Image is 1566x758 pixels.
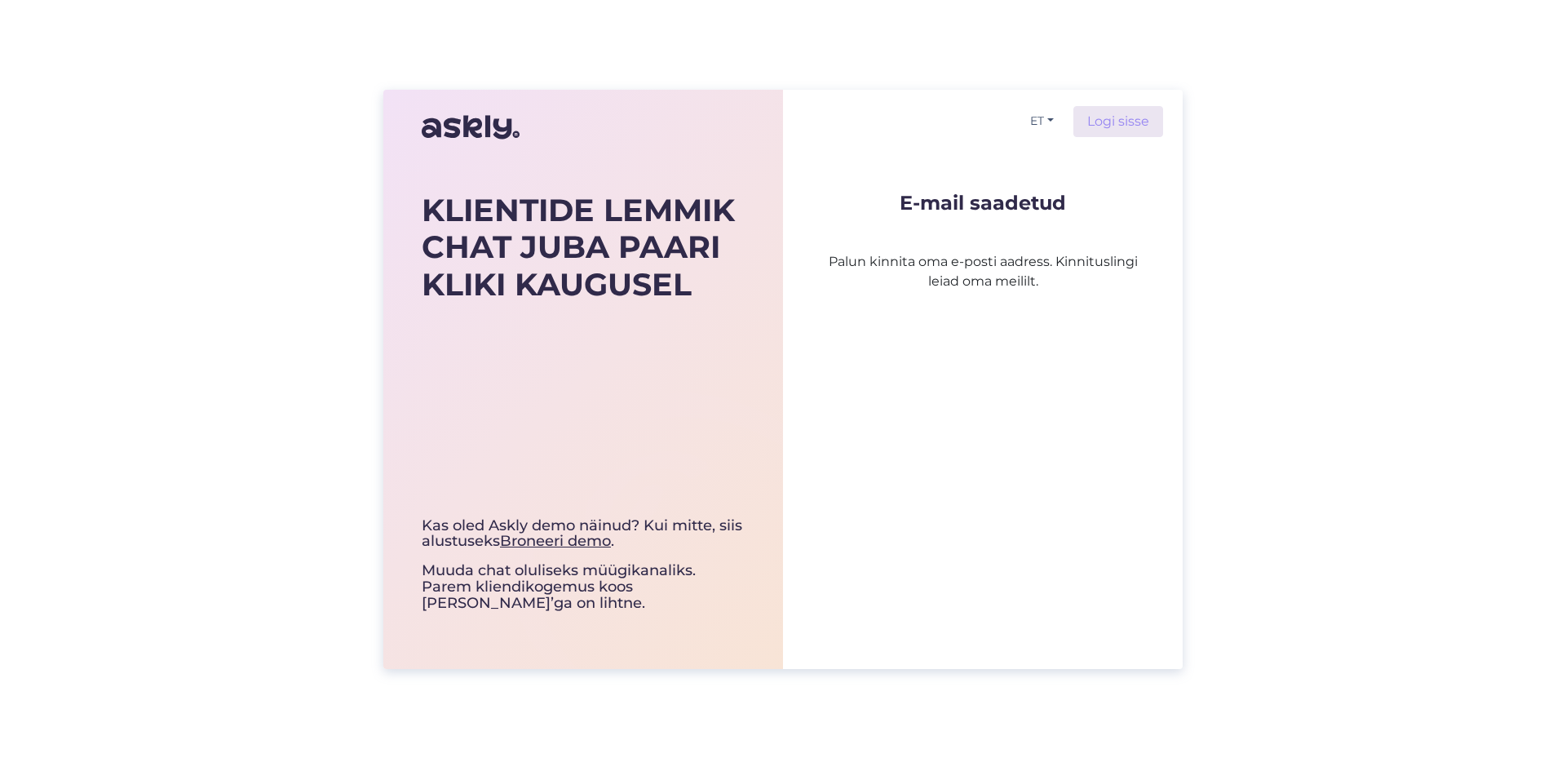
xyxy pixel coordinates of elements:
div: Muuda chat oluliseks müügikanaliks. Parem kliendikogemus koos [PERSON_NAME]’ga on lihtne. [422,518,745,612]
img: Askly [422,108,520,147]
a: Logi sisse [1073,106,1163,137]
button: ET [1024,109,1060,133]
p: Palun kinnita oma e-posti aadress. Kinnituslingi leiad oma meililt. [822,213,1144,291]
div: Kas oled Askly demo näinud? Kui mitte, siis alustuseks . [422,518,745,551]
a: Broneeri demo [500,532,611,550]
div: KLIENTIDE LEMMIK CHAT JUBA PAARI KLIKI KAUGUSEL [422,192,745,304]
p: E-mail saadetud [822,193,1144,213]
